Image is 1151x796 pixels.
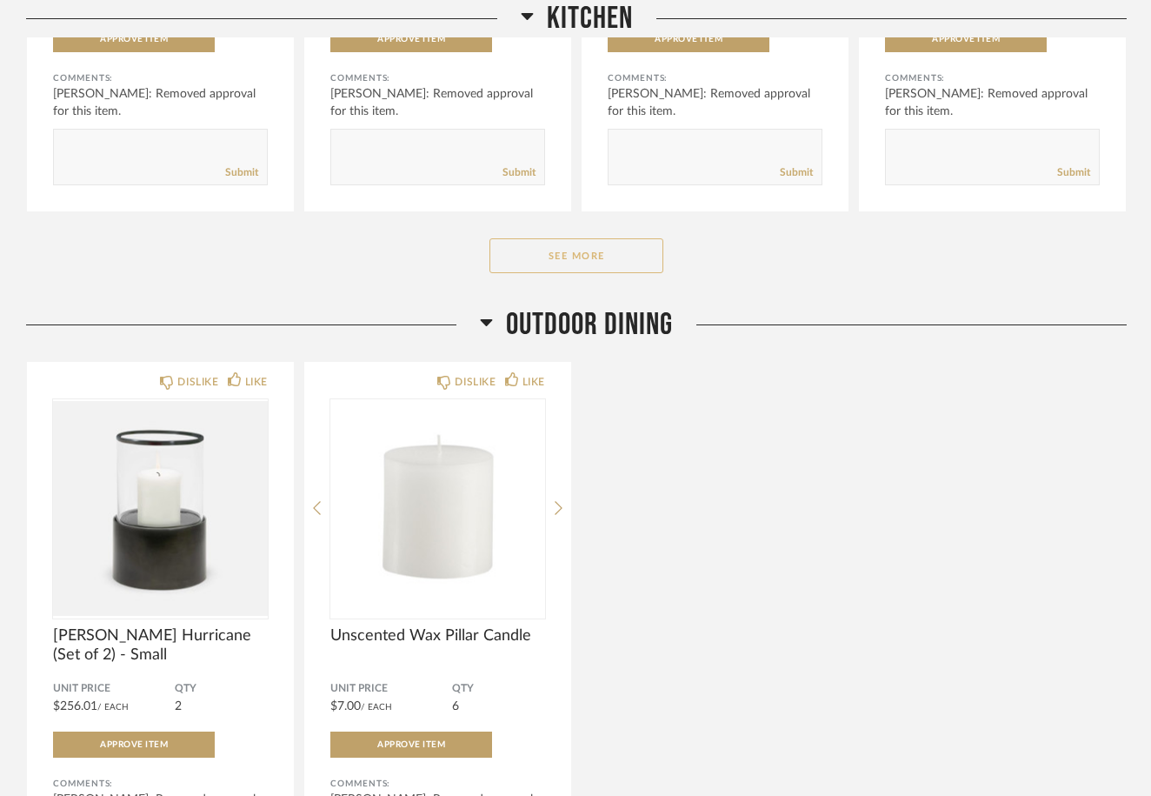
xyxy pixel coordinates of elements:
[885,26,1047,52] button: Approve Item
[100,35,168,43] span: Approve Item
[452,682,545,696] span: QTY
[608,26,769,52] button: Approve Item
[177,373,218,391] div: DISLIKE
[330,70,545,87] div: Comments:
[175,682,268,696] span: QTY
[522,373,545,391] div: LIKE
[97,703,129,712] span: / Each
[932,35,1000,43] span: Approve Item
[330,626,545,645] span: Unscented Wax Pillar Candle
[780,165,813,180] a: Submit
[330,775,545,793] div: Comments:
[330,732,492,758] button: Approve Item
[225,165,258,180] a: Submit
[53,732,215,758] button: Approve Item
[100,740,168,749] span: Approve Item
[53,26,215,52] button: Approve Item
[175,700,182,712] span: 2
[885,85,1100,120] div: [PERSON_NAME]: Removed approval for this item.
[330,700,361,712] span: $7.00
[377,740,445,749] span: Approve Item
[330,682,452,696] span: Unit Price
[608,70,822,87] div: Comments:
[655,35,722,43] span: Approve Item
[608,85,822,120] div: [PERSON_NAME]: Removed approval for this item.
[502,165,536,180] a: Submit
[506,306,673,344] span: Outdoor Dining
[1057,165,1090,180] a: Submit
[245,373,268,391] div: LIKE
[53,682,175,696] span: Unit Price
[53,399,268,617] img: undefined
[489,238,663,273] button: See More
[330,399,545,617] img: undefined
[452,700,459,712] span: 6
[53,775,268,793] div: Comments:
[53,626,268,665] span: [PERSON_NAME] Hurricane (Set of 2) - Small
[330,26,492,52] button: Approve Item
[53,700,97,712] span: $256.01
[361,703,392,712] span: / Each
[885,70,1100,87] div: Comments:
[377,35,445,43] span: Approve Item
[53,70,268,87] div: Comments:
[53,85,268,120] div: [PERSON_NAME]: Removed approval for this item.
[455,373,496,391] div: DISLIKE
[330,85,545,120] div: [PERSON_NAME]: Removed approval for this item.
